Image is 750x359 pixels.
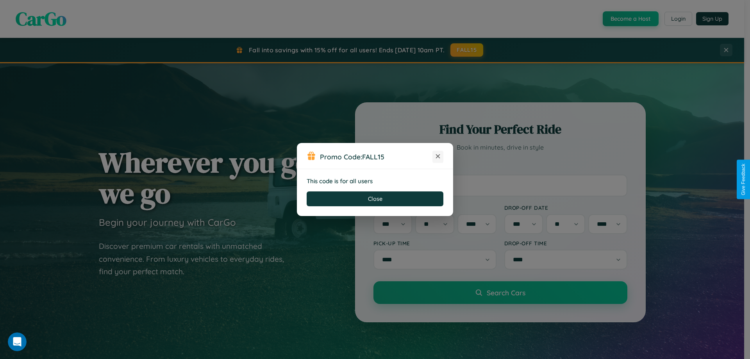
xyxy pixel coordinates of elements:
h3: Promo Code: [320,152,432,161]
strong: This code is for all users [307,177,373,185]
div: Give Feedback [741,164,746,195]
button: Close [307,191,443,206]
b: FALL15 [362,152,384,161]
iframe: Intercom live chat [8,332,27,351]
